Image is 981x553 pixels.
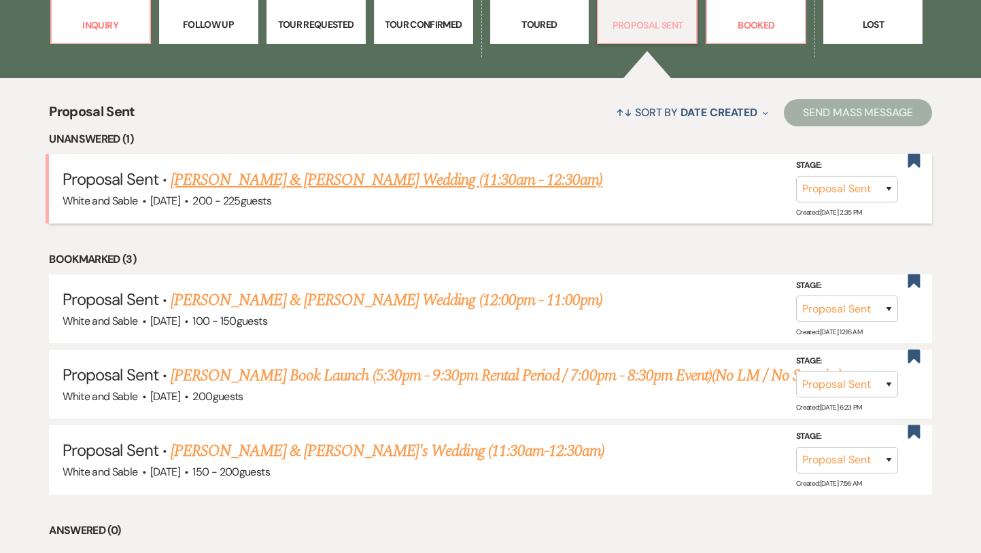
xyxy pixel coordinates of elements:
[681,105,757,120] span: Date Created
[192,389,243,404] span: 200 guests
[796,479,862,488] span: Created: [DATE] 7:56 AM
[150,389,180,404] span: [DATE]
[49,130,932,148] li: Unanswered (1)
[63,389,137,404] span: White and Sable
[796,429,898,444] label: Stage:
[796,207,862,216] span: Created: [DATE] 2:35 PM
[63,440,158,461] span: Proposal Sent
[616,105,632,120] span: ↑↓
[60,18,141,33] p: Inquiry
[796,354,898,369] label: Stage:
[49,522,932,539] li: Answered (0)
[49,251,932,268] li: Bookmarked (3)
[171,168,602,192] a: [PERSON_NAME] & [PERSON_NAME] Wedding (11:30am - 12:30am)
[150,194,180,208] span: [DATE]
[610,94,774,130] button: Sort By Date Created
[171,439,604,463] a: [PERSON_NAME] & [PERSON_NAME]'s Wedding (11:30am-12:30am)
[832,17,914,32] p: Lost
[275,17,357,32] p: Tour Requested
[63,314,137,328] span: White and Sable
[192,314,266,328] span: 100 - 150 guests
[383,17,464,32] p: Tour Confirmed
[63,289,158,310] span: Proposal Sent
[171,288,602,313] a: [PERSON_NAME] & [PERSON_NAME] Wedding (12:00pm - 11:00pm)
[63,364,158,385] span: Proposal Sent
[63,168,158,190] span: Proposal Sent
[63,465,137,479] span: White and Sable
[168,17,249,32] p: Follow Up
[796,403,862,412] span: Created: [DATE] 6:23 PM
[192,465,269,479] span: 150 - 200 guests
[171,363,842,388] a: [PERSON_NAME] Book Launch (5:30pm - 9:30pm Rental Period / 7:00pm - 8:30pm Event)(No LM / No Secu...
[796,158,898,173] label: Stage:
[715,18,797,33] p: Booked
[606,18,688,33] p: Proposal Sent
[796,279,898,293] label: Stage:
[150,465,180,479] span: [DATE]
[499,17,581,32] p: Toured
[49,101,135,130] span: Proposal Sent
[192,194,271,208] span: 200 - 225 guests
[784,99,932,126] button: Send Mass Message
[150,314,180,328] span: [DATE]
[63,194,137,208] span: White and Sable
[796,327,862,336] span: Created: [DATE] 12:16 AM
